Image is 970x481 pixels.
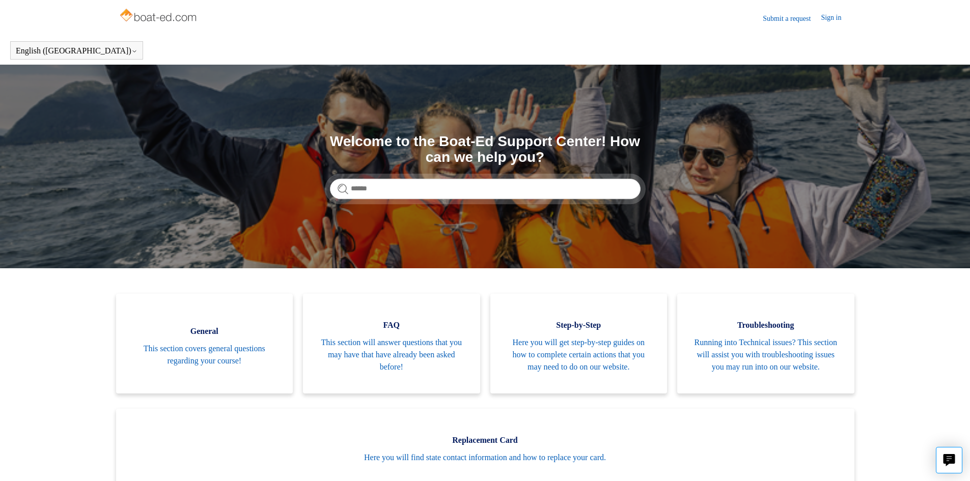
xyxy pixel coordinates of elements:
[119,6,200,26] img: Boat-Ed Help Center home page
[821,12,851,24] a: Sign in
[131,343,278,367] span: This section covers general questions regarding your course!
[692,336,839,373] span: Running into Technical issues? This section will assist you with troubleshooting issues you may r...
[131,434,839,446] span: Replacement Card
[318,319,465,331] span: FAQ
[677,294,854,393] a: Troubleshooting Running into Technical issues? This section will assist you with troubleshooting ...
[330,134,641,165] h1: Welcome to the Boat-Ed Support Center! How can we help you?
[16,46,137,55] button: English ([GEOGRAPHIC_DATA])
[763,13,821,24] a: Submit a request
[116,294,293,393] a: General This section covers general questions regarding your course!
[506,336,652,373] span: Here you will get step-by-step guides on how to complete certain actions that you may need to do ...
[936,447,962,473] button: Live chat
[303,294,480,393] a: FAQ This section will answer questions that you may have that have already been asked before!
[506,319,652,331] span: Step-by-Step
[318,336,465,373] span: This section will answer questions that you may have that have already been asked before!
[490,294,668,393] a: Step-by-Step Here you will get step-by-step guides on how to complete certain actions that you ma...
[330,179,641,199] input: Search
[131,325,278,337] span: General
[692,319,839,331] span: Troubleshooting
[131,451,839,464] span: Here you will find state contact information and how to replace your card.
